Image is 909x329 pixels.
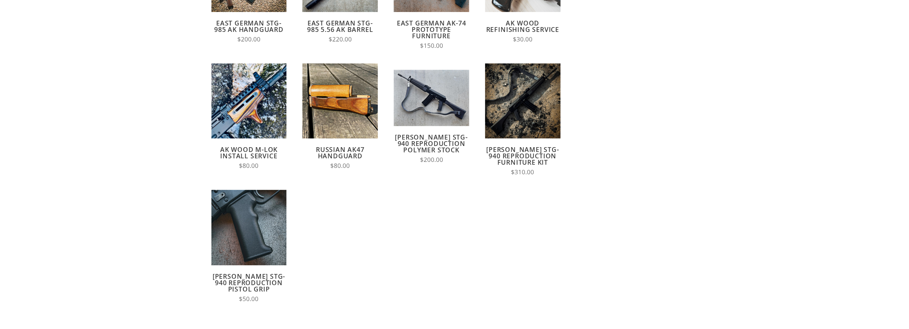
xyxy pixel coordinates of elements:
a: East German AK-74 Prototype Furniture [397,19,466,40]
img: Wieger STG-940 Reproduction Furniture Kit [485,63,560,139]
span: $50.00 [239,295,258,303]
span: $220.00 [329,35,352,43]
a: AK Wood M-LOK Install Service [220,145,278,160]
span: $150.00 [420,41,443,50]
span: $80.00 [330,162,350,170]
span: $200.00 [420,156,443,164]
img: Wieger STG-940 Reproduction Polymer Stock [394,70,469,126]
span: $30.00 [513,35,532,43]
a: East German STG-985 AK Handguard [214,19,284,34]
a: [PERSON_NAME] STG-940 Reproduction Furniture Kit [486,145,559,167]
a: East German STG-985 5.56 AK Barrel [307,19,373,34]
span: $310.00 [511,168,534,176]
a: [PERSON_NAME] STG-940 Reproduction Pistol Grip [213,272,285,294]
img: Russian AK47 Handguard [302,63,378,139]
a: [PERSON_NAME] STG-940 Reproduction Polymer Stock [395,133,467,154]
a: AK Wood Refinishing Service [486,19,559,34]
img: Wieger STG-940 Reproduction Pistol Grip [211,190,287,265]
span: $80.00 [239,162,258,170]
img: AK Wood M-LOK Install Service [211,63,287,139]
a: Russian AK47 Handguard [316,145,365,160]
span: $200.00 [237,35,260,43]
